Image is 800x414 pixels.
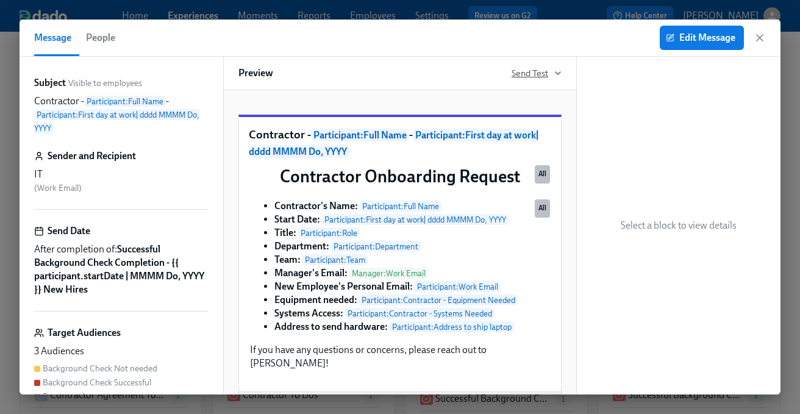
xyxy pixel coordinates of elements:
span: Edit Message [668,32,735,44]
div: Used by all audiences [535,165,550,184]
strong: Successful Background Check Completion - ​{​{ participant.startDate | MMMM Do, YYYY }} New Hires [34,243,204,295]
div: Contractor Onboarding RequestAll [249,164,551,188]
div: Contractor's Name: Participant:Full Name Start Date: Participant:First day at work| dddd MMMM Do,... [249,198,551,371]
div: Everyone else [43,391,93,402]
div: Background Check Not needed [43,363,157,374]
span: After completion of: [34,243,209,296]
div: IT [34,168,209,181]
h6: Target Audiences [48,326,121,340]
p: Contractor - - [34,95,209,135]
button: Send Test [512,67,562,79]
span: Participant : First day at work | dddd MMMM Do, YYYY [249,129,538,158]
span: Message [34,29,71,46]
span: Participant : First day at work | dddd MMMM Do, YYYY [34,109,199,134]
span: Participant : Full Name [311,129,409,141]
div: Background Check Successful [43,377,151,388]
h6: Preview [238,66,273,80]
span: Participant : Full Name [84,96,166,107]
span: Visible to employees [68,77,142,89]
span: ( Work Email ) [34,183,82,193]
h6: Sender and Recipient [48,149,136,163]
label: Subject [34,76,66,90]
div: 3 Audiences [34,344,209,358]
div: Used by all audiences [535,199,550,218]
h6: Send Date [48,224,90,238]
p: Contractor - - [249,127,551,159]
div: Select a block to view details [577,57,780,394]
button: Edit Message [660,26,744,50]
span: People [86,29,115,46]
